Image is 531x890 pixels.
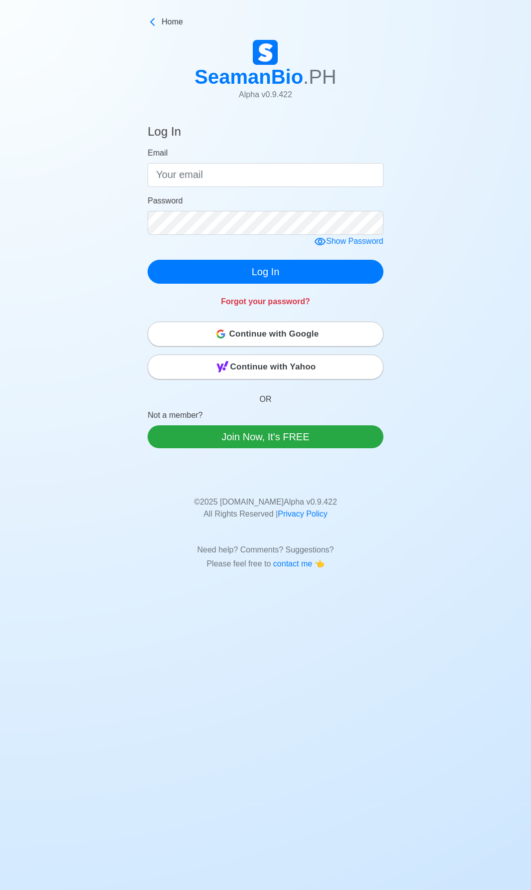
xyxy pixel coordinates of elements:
span: Continue with Google [229,324,319,344]
p: Need help? Comments? Suggestions? [155,532,376,556]
button: Continue with Yahoo [148,355,383,379]
span: point [315,559,325,568]
h4: Log In [148,125,181,143]
p: Alpha v 0.9.422 [194,89,337,101]
p: © 2025 [DOMAIN_NAME] Alpha v 0.9.422 All Rights Reserved | [155,484,376,520]
span: .PH [303,66,337,88]
a: SeamanBio.PHAlpha v0.9.422 [194,40,337,109]
button: Log In [148,260,383,284]
input: Your email [148,163,383,187]
div: Show Password [314,235,383,248]
p: Not a member? [148,409,383,425]
span: Password [148,196,182,205]
a: Forgot your password? [221,297,310,306]
h1: SeamanBio [194,65,337,89]
span: contact me [273,559,315,568]
span: Continue with Yahoo [230,357,316,377]
span: Home [162,16,183,28]
button: Continue with Google [148,322,383,347]
a: Privacy Policy [278,510,328,518]
p: OR [148,381,383,409]
img: Logo [253,40,278,65]
p: Please feel free to [155,558,376,570]
a: Join Now, It's FREE [148,425,383,448]
a: Home [148,16,383,28]
span: Email [148,149,168,157]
